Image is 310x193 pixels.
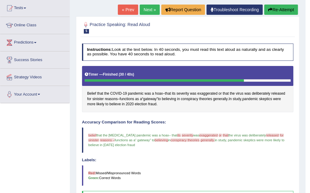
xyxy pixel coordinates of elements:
[176,91,189,97] span: Click to see word definition
[280,133,284,137] span: for
[148,102,156,107] span: Click to see word definition
[88,138,99,142] span: sinister
[152,138,155,142] span: to
[171,138,199,142] span: conspiracy theories
[244,91,251,97] span: Click to see word definition
[150,138,151,142] span: ”
[120,97,134,102] span: Click to see word definition
[82,66,294,112] div: - – – “ ” . , .
[158,97,161,102] span: Click to see word definition
[172,133,177,137] span: that
[84,29,89,34] span: 5
[215,138,226,142] span: in study
[140,97,142,102] span: Click to see word definition
[199,133,218,137] span: exaggerated
[120,72,133,77] b: 30 / 40s
[200,138,215,142] span: generally.
[273,97,281,102] span: Click to see word definition
[168,138,171,142] span: in
[105,97,118,102] span: Click to see word definition
[152,91,154,97] span: Click to see word definition
[169,133,171,137] span: –
[109,102,121,107] span: Click to see word definition
[114,138,135,142] span: functions as a
[155,91,163,97] span: Click to see word definition
[105,102,108,107] span: Click to see word definition
[126,102,134,107] span: Click to see word definition
[177,133,181,137] span: its
[236,91,243,97] span: Click to see word definition
[177,97,180,102] span: Click to see word definition
[0,34,70,49] a: Predictions
[219,133,222,137] span: or
[135,97,139,102] span: Click to see word definition
[143,97,156,102] span: Click to see word definition
[155,138,168,142] span: believing
[218,91,222,97] span: Click to see word definition
[228,133,266,137] span: the virus was deliberately
[88,171,96,175] b: Red:
[118,5,138,15] a: « Prev
[133,72,134,77] b: )
[97,91,103,97] span: Click to see word definition
[213,97,227,102] span: Click to see word definition
[135,138,136,142] span: “
[259,97,272,102] span: Click to see word definition
[96,133,169,137] span: that the [MEDICAL_DATA] pandemic was a hoax
[122,102,124,107] span: Click to see word definition
[0,69,70,84] a: Strategy Videos
[206,5,263,15] a: Troubleshoot Recording
[162,97,176,102] span: Click to see word definition
[161,5,205,15] button: Report Question
[88,133,96,137] span: belief
[96,102,104,107] span: Click to see word definition
[82,21,213,34] h2: Practice Speaking: Read Aloud
[82,165,294,186] blockquote: Missed/Mispronounced Words Correct Words
[135,102,147,107] span: Click to see word definition
[0,86,70,101] a: Your Account
[190,91,196,97] span: Click to see word definition
[223,91,229,97] span: Click to see word definition
[140,5,160,15] a: Next »
[197,91,217,97] span: Click to see word definition
[252,91,270,97] span: Click to see word definition
[233,97,241,102] span: Click to see word definition
[223,133,228,137] span: that
[85,73,134,77] h5: Timer —
[181,97,198,102] span: Click to see word definition
[87,97,91,102] span: Click to see word definition
[82,44,294,61] h4: Look at the text below. In 40 seconds, you must read this text aloud as naturally and as clearly ...
[229,97,232,102] span: Click to see word definition
[82,120,294,125] h4: Accuracy Comparison for Reading Scores:
[266,133,279,137] span: released
[87,102,95,107] span: Click to see word definition
[0,51,70,67] a: Success Stories
[128,91,144,97] span: Click to see word definition
[182,133,193,137] span: severity
[82,158,294,162] h4: Labels:
[123,91,127,97] span: Click to see word definition
[110,91,122,97] span: Click to see word definition
[119,72,120,77] b: (
[137,138,150,142] span: gateway
[226,138,227,142] span: ,
[264,5,298,15] button: Re-Attempt
[88,176,99,180] b: Green:
[92,97,104,102] span: Click to see word definition
[100,138,115,142] span: reasons –
[193,133,199,137] span: was
[104,91,109,97] span: Click to see word definition
[103,72,118,77] b: Finished
[87,91,96,97] span: Click to see word definition
[230,91,235,97] span: Click to see word definition
[0,17,70,32] a: Online Class
[271,91,285,97] span: Click to see word definition
[199,97,212,102] span: Click to see word definition
[242,97,258,102] span: Click to see word definition
[172,91,175,97] span: Click to see word definition
[145,91,151,97] span: Click to see word definition
[165,91,171,97] span: Click to see word definition
[87,47,112,52] b: Instructions:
